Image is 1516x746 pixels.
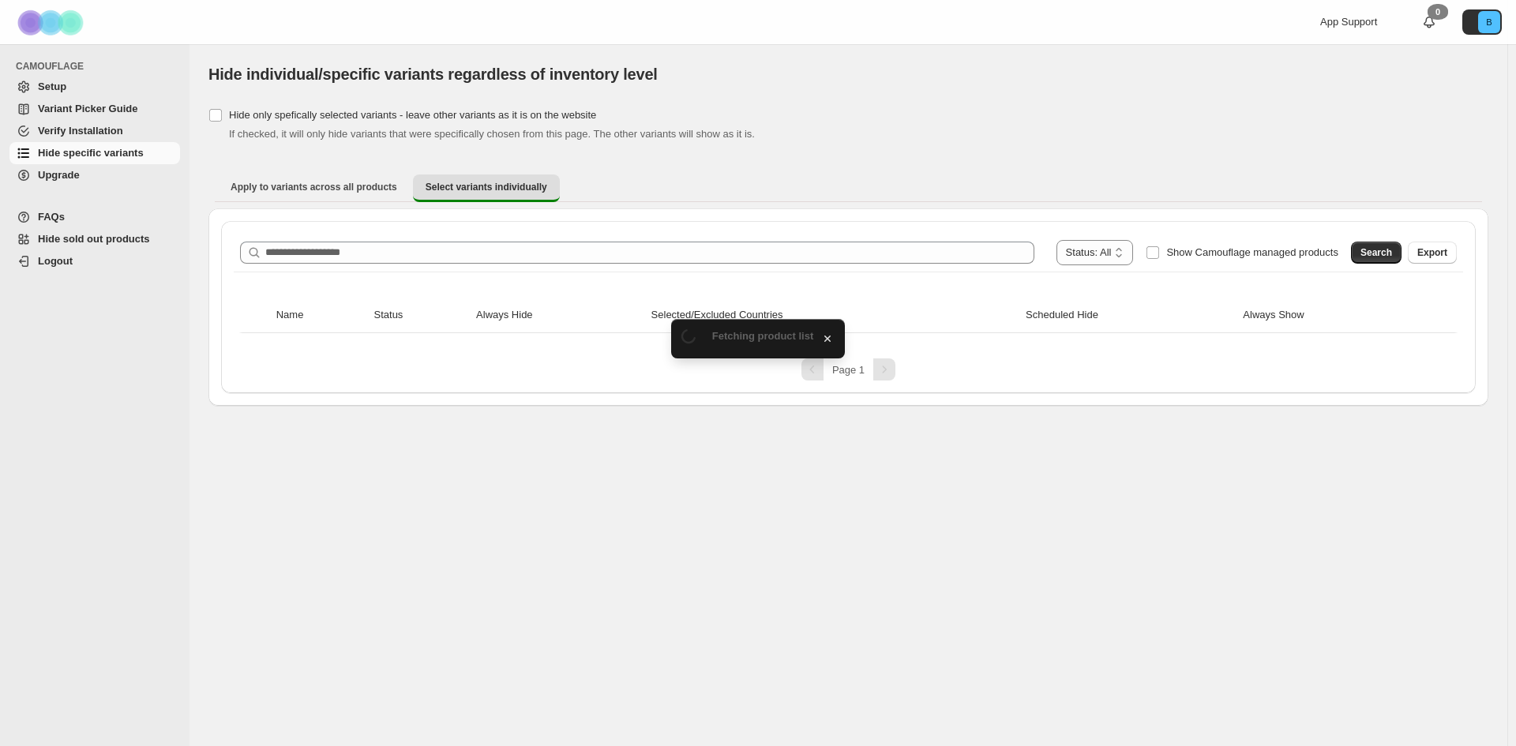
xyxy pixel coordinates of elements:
[471,298,647,333] th: Always Hide
[229,109,596,121] span: Hide only spefically selected variants - leave other variants as it is on the website
[13,1,92,44] img: Camouflage
[1360,246,1392,259] span: Search
[272,298,370,333] th: Name
[832,364,865,376] span: Page 1
[208,66,658,83] span: Hide individual/specific variants regardless of inventory level
[1462,9,1502,35] button: Avatar with initials B
[9,250,180,272] a: Logout
[1417,246,1447,259] span: Export
[1166,246,1338,258] span: Show Camouflage managed products
[38,255,73,267] span: Logout
[38,125,123,137] span: Verify Installation
[426,181,547,193] span: Select variants individually
[712,330,814,342] span: Fetching product list
[1351,242,1402,264] button: Search
[1428,4,1448,20] div: 0
[1408,242,1457,264] button: Export
[1478,11,1500,33] span: Avatar with initials B
[234,358,1463,380] nav: Pagination
[9,206,180,228] a: FAQs
[9,76,180,98] a: Setup
[9,164,180,186] a: Upgrade
[38,103,137,114] span: Variant Picker Guide
[1421,14,1437,30] a: 0
[38,211,65,223] span: FAQs
[9,142,180,164] a: Hide specific variants
[38,169,80,181] span: Upgrade
[9,98,180,120] a: Variant Picker Guide
[1320,16,1377,28] span: App Support
[9,120,180,142] a: Verify Installation
[208,208,1488,406] div: Select variants individually
[413,174,560,202] button: Select variants individually
[38,81,66,92] span: Setup
[647,298,1022,333] th: Selected/Excluded Countries
[38,147,144,159] span: Hide specific variants
[1021,298,1238,333] th: Scheduled Hide
[218,174,410,200] button: Apply to variants across all products
[1486,17,1492,27] text: B
[16,60,182,73] span: CAMOUFLAGE
[1238,298,1425,333] th: Always Show
[229,128,755,140] span: If checked, it will only hide variants that were specifically chosen from this page. The other va...
[9,228,180,250] a: Hide sold out products
[231,181,397,193] span: Apply to variants across all products
[38,233,150,245] span: Hide sold out products
[370,298,472,333] th: Status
